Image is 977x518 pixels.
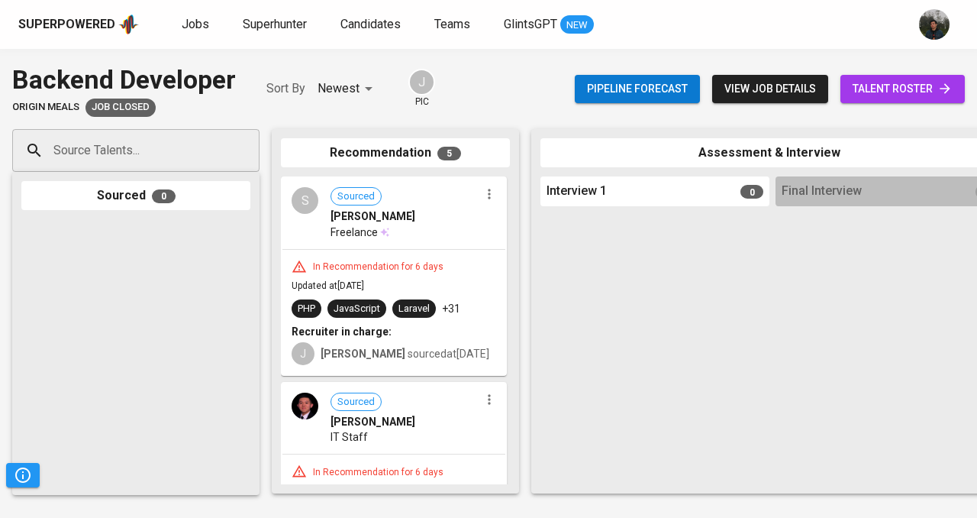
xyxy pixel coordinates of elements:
[318,79,360,98] p: Newest
[85,99,156,117] div: Client has not responded > 14 days
[6,463,40,487] button: Pipeline Triggers
[398,302,430,316] div: Laravel
[331,429,368,445] span: IT Staff
[281,176,507,376] div: SSourced[PERSON_NAME]FreelanceIn Recommendation for 6 daysUpdated at[DATE]PHPJavaScriptLaravel+31...
[340,17,401,31] span: Candidates
[152,189,176,203] span: 0
[442,301,460,316] p: +31
[724,79,816,99] span: view job details
[12,61,236,99] div: Backend Developer
[292,187,318,214] div: S
[85,100,156,115] span: Job Closed
[782,183,862,200] span: Final Interview
[331,189,381,204] span: Sourced
[331,225,378,240] span: Freelance
[919,9,950,40] img: glenn@glints.com
[740,185,763,199] span: 0
[560,18,594,33] span: NEW
[840,75,965,103] a: talent roster
[266,79,305,98] p: Sort By
[437,147,461,160] span: 5
[318,75,378,103] div: Newest
[182,17,209,31] span: Jobs
[334,302,380,316] div: JavaScript
[251,149,254,152] button: Open
[321,348,489,360] span: sourced at [DATE]
[118,13,139,36] img: app logo
[292,280,364,291] span: Updated at [DATE]
[504,17,557,31] span: GlintsGPT
[331,414,415,429] span: [PERSON_NAME]
[292,325,392,338] b: Recruiter in charge:
[292,342,314,365] div: J
[298,302,315,316] div: PHP
[408,69,435,96] div: J
[547,183,607,200] span: Interview 1
[292,393,318,419] img: 15f760a362f65ced12ae6e299ddcde4a.jpg
[331,395,381,410] span: Sourced
[408,69,435,108] div: pic
[18,16,115,34] div: Superpowered
[853,79,953,99] span: talent roster
[575,75,700,103] button: Pipeline forecast
[21,181,250,211] div: Sourced
[504,15,594,34] a: GlintsGPT NEW
[307,466,450,479] div: In Recommendation for 6 days
[182,15,212,34] a: Jobs
[281,138,510,168] div: Recommendation
[434,17,470,31] span: Teams
[587,79,688,99] span: Pipeline forecast
[243,17,307,31] span: Superhunter
[340,15,404,34] a: Candidates
[321,348,405,360] b: [PERSON_NAME]
[712,75,828,103] button: view job details
[18,13,139,36] a: Superpoweredapp logo
[12,100,79,115] span: Origin Meals
[243,15,310,34] a: Superhunter
[331,209,415,224] span: [PERSON_NAME]
[434,15,473,34] a: Teams
[307,261,450,274] div: In Recommendation for 6 days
